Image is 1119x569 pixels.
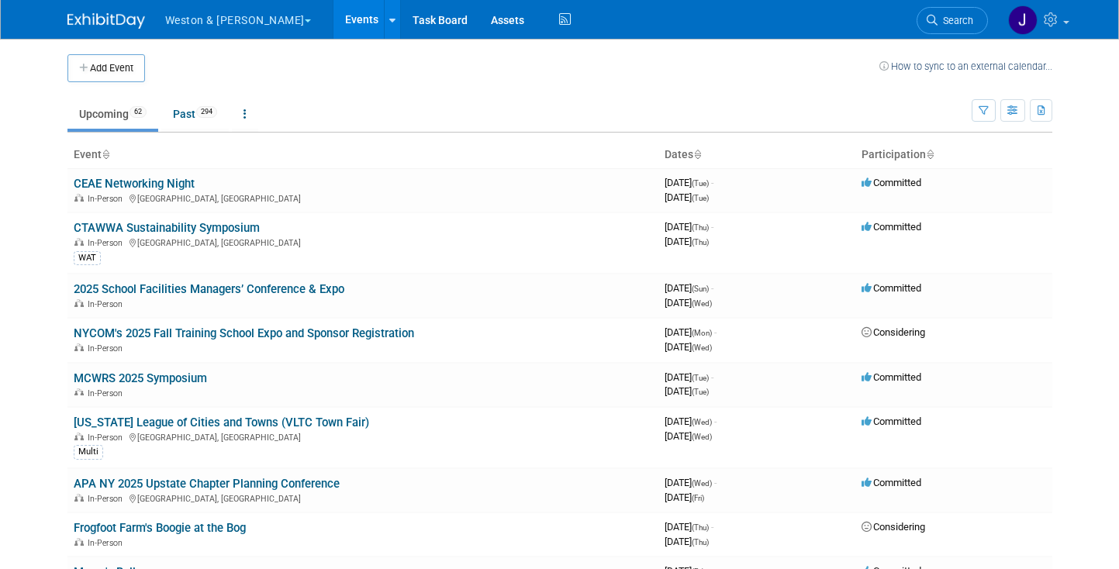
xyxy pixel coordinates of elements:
span: [DATE] [665,236,709,247]
span: [DATE] [665,521,713,533]
span: (Tue) [692,179,709,188]
span: [DATE] [665,282,713,294]
span: In-Person [88,238,127,248]
a: 2025 School Facilities Managers’ Conference & Expo [74,282,344,296]
span: Search [938,15,973,26]
th: Event [67,142,658,168]
span: (Tue) [692,194,709,202]
span: (Thu) [692,238,709,247]
span: [DATE] [665,536,709,547]
img: ExhibitDay [67,13,145,29]
span: [DATE] [665,371,713,383]
a: Upcoming62 [67,99,158,129]
a: MCWRS 2025 Symposium [74,371,207,385]
span: [DATE] [665,221,713,233]
th: Dates [658,142,855,168]
div: [GEOGRAPHIC_DATA], [GEOGRAPHIC_DATA] [74,191,652,204]
span: In-Person [88,194,127,204]
a: [US_STATE] League of Cities and Towns (VLTC Town Fair) [74,416,369,429]
span: [DATE] [665,385,709,397]
span: [DATE] [665,177,713,188]
span: (Wed) [692,479,712,488]
span: (Tue) [692,374,709,382]
span: (Thu) [692,523,709,532]
span: 62 [130,106,147,118]
span: Considering [862,521,925,533]
span: In-Person [88,388,127,398]
span: Considering [862,326,925,338]
a: Frogfoot Farm's Boogie at the Bog [74,521,246,535]
span: [DATE] [665,326,717,338]
span: (Thu) [692,223,709,232]
span: (Tue) [692,388,709,396]
div: [GEOGRAPHIC_DATA], [GEOGRAPHIC_DATA] [74,491,652,504]
span: [DATE] [665,341,712,353]
span: Committed [862,221,921,233]
img: Janet Ruggles-Power [1008,5,1038,35]
a: APA NY 2025 Upstate Chapter Planning Conference [74,477,340,491]
span: - [711,521,713,533]
a: Past294 [161,99,229,129]
a: NYCOM's 2025 Fall Training School Expo and Sponsor Registration [74,326,414,340]
div: Multi [74,445,103,459]
img: In-Person Event [74,433,84,440]
th: Participation [855,142,1052,168]
a: Sort by Event Name [102,148,109,160]
span: - [711,221,713,233]
span: (Mon) [692,329,712,337]
img: In-Person Event [74,238,84,246]
span: In-Person [88,538,127,548]
span: Committed [862,371,921,383]
span: [DATE] [665,430,712,442]
img: In-Person Event [74,299,84,307]
div: WAT [74,251,101,265]
span: (Fri) [692,494,704,502]
img: In-Person Event [74,194,84,202]
span: (Wed) [692,299,712,308]
span: Committed [862,416,921,427]
a: Sort by Participation Type [926,148,934,160]
span: - [714,477,717,488]
span: 294 [196,106,217,118]
img: In-Person Event [74,343,84,351]
img: In-Person Event [74,388,84,396]
span: [DATE] [665,297,712,309]
div: [GEOGRAPHIC_DATA], [GEOGRAPHIC_DATA] [74,236,652,248]
div: [GEOGRAPHIC_DATA], [GEOGRAPHIC_DATA] [74,430,652,443]
span: [DATE] [665,491,704,503]
span: - [711,282,713,294]
a: Search [917,7,988,34]
a: CTAWWA Sustainability Symposium [74,221,260,235]
span: - [714,326,717,338]
span: In-Person [88,299,127,309]
span: In-Person [88,433,127,443]
span: (Wed) [692,433,712,441]
span: - [711,371,713,383]
span: [DATE] [665,191,709,203]
span: (Thu) [692,538,709,547]
img: In-Person Event [74,494,84,502]
a: Sort by Start Date [693,148,701,160]
span: Committed [862,177,921,188]
a: CEAE Networking Night [74,177,195,191]
span: Committed [862,477,921,488]
span: [DATE] [665,477,717,488]
span: [DATE] [665,416,717,427]
span: In-Person [88,343,127,353]
button: Add Event [67,54,145,82]
span: (Wed) [692,343,712,352]
span: Committed [862,282,921,294]
img: In-Person Event [74,538,84,546]
span: (Sun) [692,284,709,293]
span: - [711,177,713,188]
span: - [714,416,717,427]
span: In-Person [88,494,127,504]
span: (Wed) [692,418,712,426]
a: How to sync to an external calendar... [879,60,1052,72]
